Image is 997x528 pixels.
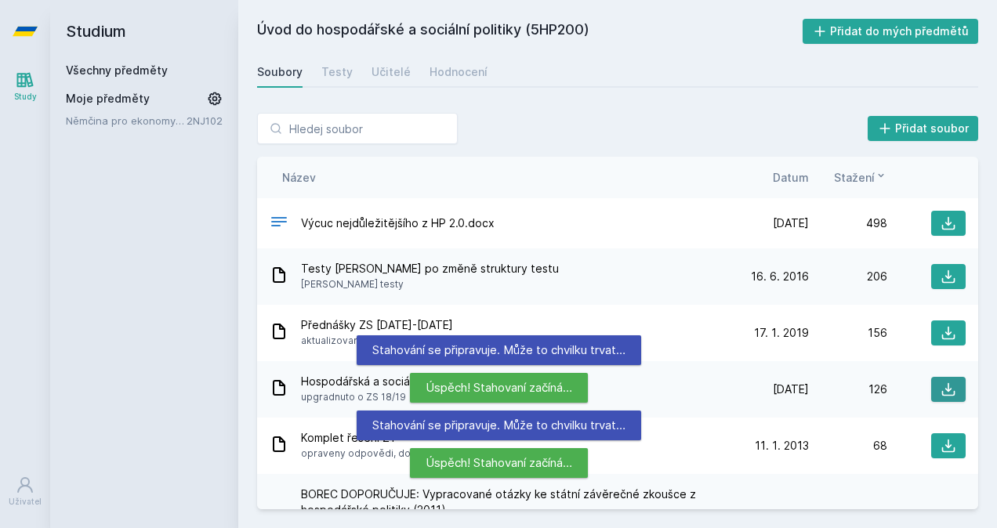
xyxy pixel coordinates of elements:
[410,373,588,403] div: Úspěch! Stahovaní začíná…
[773,382,809,397] span: [DATE]
[809,438,887,454] div: 68
[301,317,491,333] span: Přednášky ZS [DATE]-[DATE]
[301,277,559,292] span: [PERSON_NAME] testy
[301,446,476,461] span: opraveny odpovědi, doplněny otázky
[357,335,641,365] div: Stahování se připravuje. Může to chvilku trvat…
[257,113,458,144] input: Hledej soubor
[357,410,641,440] div: Stahování se připravuje. Může to chvilku trvat…
[754,325,809,341] span: 17. 1. 2019
[282,169,316,186] button: Název
[270,212,288,235] div: DOCX
[14,91,37,103] div: Study
[809,325,887,341] div: 156
[868,116,979,141] button: Přidat soubor
[301,430,476,446] span: Komplet řešení ZT
[834,169,887,186] button: Stažení
[751,269,809,284] span: 16. 6. 2016
[66,91,150,107] span: Moje předměty
[834,169,875,186] span: Stažení
[301,261,559,277] span: Testy [PERSON_NAME] po změně struktury testu
[187,114,223,127] a: 2NJ102
[3,63,47,110] a: Study
[301,333,491,349] span: aktualizovaný a předělaný soubor odsud
[301,486,724,518] span: BOREC DOPORUČUJE: Vypracované otázky ke státní závěrečné zkoušce z hospodářské politiky (2011)
[9,496,42,508] div: Uživatel
[410,448,588,478] div: Úspěch! Stahovaní začíná…
[66,113,187,128] a: Němčina pro ekonomy - základní úroveň 2 (A1/A2)
[430,64,488,80] div: Hodnocení
[372,56,411,88] a: Učitelé
[257,56,303,88] a: Soubory
[809,269,887,284] div: 206
[809,382,887,397] div: 126
[3,468,47,515] a: Uživatel
[257,19,803,44] h2: Úvod do hospodářské a sociální politiky (5HP200)
[66,63,168,77] a: Všechny předměty
[773,215,809,231] span: [DATE]
[430,56,488,88] a: Hodnocení
[372,64,411,80] div: Učitelé
[809,215,887,231] div: 498
[321,64,353,80] div: Testy
[301,374,480,389] span: Hospodářská a sociální politika 2.0
[321,56,353,88] a: Testy
[755,438,809,454] span: 11. 1. 2013
[773,169,809,186] button: Datum
[301,215,495,231] span: Výcuc nejdůležitějšího z HP 2.0.docx
[803,19,979,44] button: Přidat do mých předmětů
[257,64,303,80] div: Soubory
[301,389,480,405] span: upgradnuto o ZS 18/19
